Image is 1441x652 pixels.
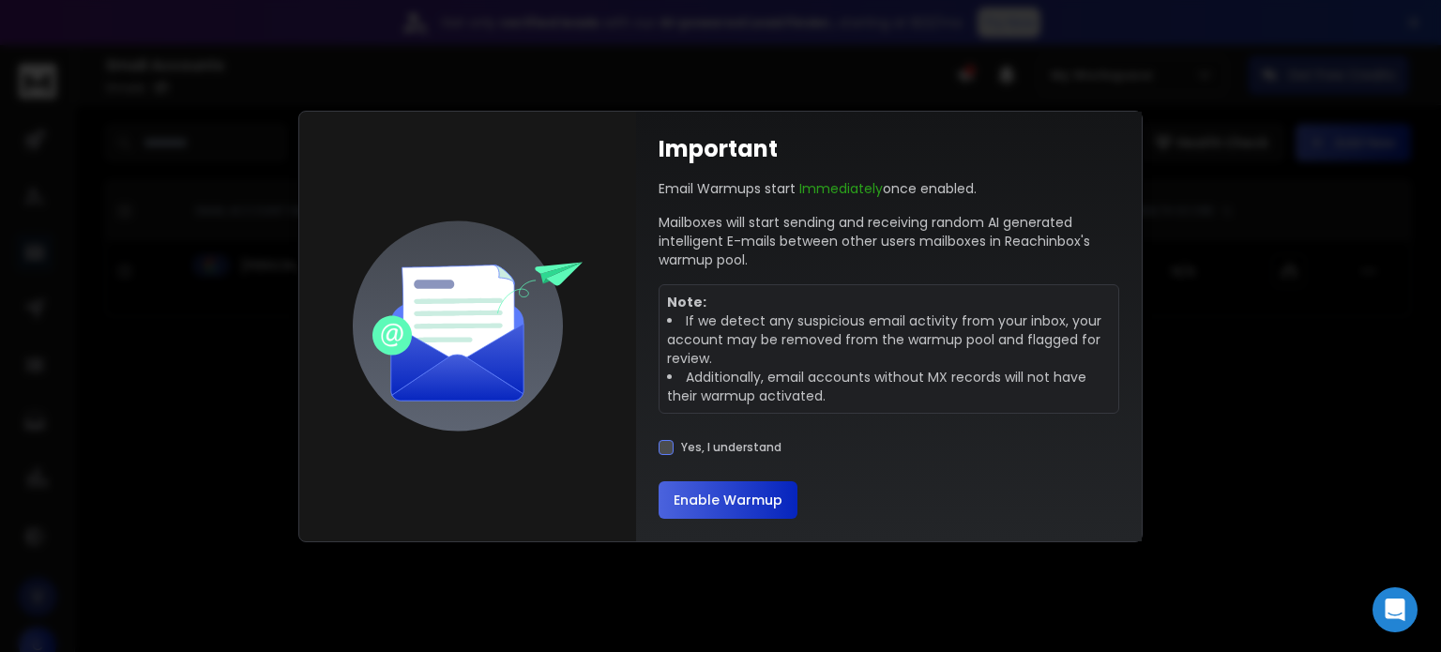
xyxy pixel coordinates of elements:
[681,440,781,455] label: Yes, I understand
[659,481,797,519] button: Enable Warmup
[667,368,1111,405] li: Additionally, email accounts without MX records will not have their warmup activated.
[667,293,1111,311] p: Note:
[659,179,977,198] p: Email Warmups start once enabled.
[799,179,883,198] span: Immediately
[659,134,778,164] h1: Important
[1373,587,1418,632] div: Open Intercom Messenger
[667,311,1111,368] li: If we detect any suspicious email activity from your inbox, your account may be removed from the ...
[659,213,1119,269] p: Mailboxes will start sending and receiving random AI generated intelligent E-mails between other ...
